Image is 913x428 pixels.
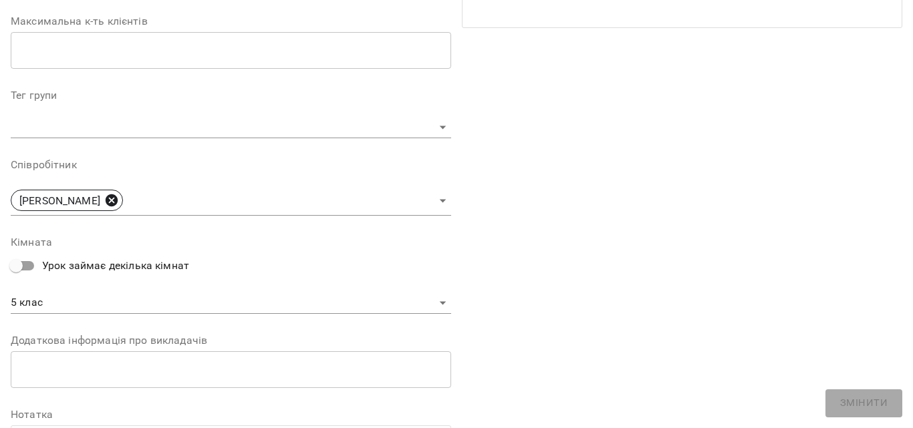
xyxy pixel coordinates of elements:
label: Нотатка [11,409,451,420]
label: Співробітник [11,160,451,170]
span: Урок займає декілька кімнат [42,258,189,274]
div: [PERSON_NAME] [11,190,123,211]
div: 5 клас [11,292,451,314]
p: [PERSON_NAME] [19,193,100,209]
label: Кімната [11,237,451,248]
label: Максимальна к-ть клієнтів [11,16,451,27]
label: Тег групи [11,90,451,101]
div: [PERSON_NAME] [11,186,451,216]
label: Додаткова інформація про викладачів [11,335,451,346]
